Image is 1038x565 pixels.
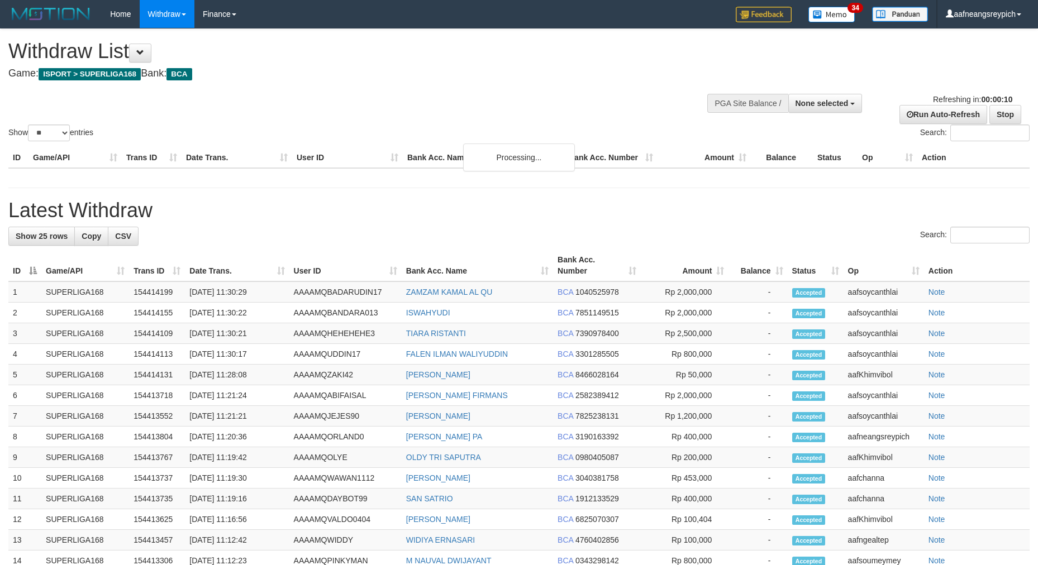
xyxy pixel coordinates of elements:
[129,468,185,489] td: 154413737
[8,344,41,365] td: 4
[792,515,826,525] span: Accepted
[558,329,573,338] span: BCA
[8,427,41,447] td: 8
[185,250,289,281] th: Date Trans.: activate to sort column ascending
[641,250,728,281] th: Amount: activate to sort column ascending
[8,468,41,489] td: 10
[129,489,185,509] td: 154413735
[8,199,1030,222] h1: Latest Withdraw
[844,303,924,323] td: aafsoycanthlai
[289,427,402,447] td: AAAAMQORLAND0
[558,556,573,565] span: BCA
[728,303,787,323] td: -
[463,143,575,171] div: Processing...
[41,250,129,281] th: Game/API: activate to sort column ascending
[575,473,619,482] span: Copy 3040381758 to clipboard
[929,494,945,503] a: Note
[796,99,849,108] span: None selected
[8,68,681,79] h4: Game: Bank:
[844,406,924,427] td: aafsoycanthlai
[728,509,787,530] td: -
[41,406,129,427] td: SUPERLIGA168
[658,147,751,168] th: Amount
[406,432,483,441] a: [PERSON_NAME] PA
[728,530,787,550] td: -
[406,515,470,524] a: [PERSON_NAME]
[728,281,787,303] td: -
[8,227,75,246] a: Show 25 rows
[16,232,68,241] span: Show 25 rows
[289,385,402,406] td: AAAAMQABIFAISAL
[28,147,122,168] th: Game/API
[166,68,192,80] span: BCA
[575,556,619,565] span: Copy 0343298142 to clipboard
[575,515,619,524] span: Copy 6825070307 to clipboard
[575,329,619,338] span: Copy 7390978400 to clipboard
[736,7,792,22] img: Feedback.jpg
[406,288,493,296] a: ZAMZAM KAMAL AL QU
[792,453,826,463] span: Accepted
[8,250,41,281] th: ID: activate to sort column descending
[129,509,185,530] td: 154413625
[185,323,289,344] td: [DATE] 11:30:21
[641,468,728,489] td: Rp 453,000
[575,308,619,317] span: Copy 7851149515 to clipboard
[8,447,41,468] td: 9
[406,535,475,544] a: WIDIYA ERNASARI
[129,365,185,385] td: 154414131
[844,344,924,365] td: aafsoycanthlai
[8,6,93,22] img: MOTION_logo.png
[39,68,141,80] span: ISPORT > SUPERLIGA168
[8,303,41,323] td: 2
[792,495,826,504] span: Accepted
[920,227,1030,243] label: Search:
[929,329,945,338] a: Note
[929,556,945,565] a: Note
[74,227,108,246] a: Copy
[406,370,470,379] a: [PERSON_NAME]
[847,3,863,13] span: 34
[792,309,826,318] span: Accepted
[41,489,129,509] td: SUPERLIGA168
[917,147,1030,168] th: Action
[844,530,924,550] td: aafngealtep
[8,281,41,303] td: 1
[575,370,619,379] span: Copy 8466028164 to clipboard
[289,250,402,281] th: User ID: activate to sort column ascending
[929,370,945,379] a: Note
[185,281,289,303] td: [DATE] 11:30:29
[575,349,619,358] span: Copy 3301285505 to clipboard
[641,509,728,530] td: Rp 100,404
[553,250,641,281] th: Bank Acc. Number: activate to sort column ascending
[929,473,945,482] a: Note
[185,509,289,530] td: [DATE] 11:16:56
[575,288,619,296] span: Copy 1040525978 to clipboard
[844,385,924,406] td: aafsoycanthlai
[575,494,619,503] span: Copy 1912133529 to clipboard
[728,365,787,385] td: -
[808,7,855,22] img: Button%20Memo.svg
[929,411,945,420] a: Note
[920,125,1030,141] label: Search:
[641,530,728,550] td: Rp 100,000
[844,250,924,281] th: Op: activate to sort column ascending
[792,536,826,545] span: Accepted
[185,427,289,447] td: [DATE] 11:20:36
[406,411,470,420] a: [PERSON_NAME]
[558,391,573,400] span: BCA
[641,303,728,323] td: Rp 2,000,000
[558,308,573,317] span: BCA
[924,250,1030,281] th: Action
[289,365,402,385] td: AAAAMQZAKI42
[185,530,289,550] td: [DATE] 11:12:42
[41,323,129,344] td: SUPERLIGA168
[185,447,289,468] td: [DATE] 11:19:42
[8,125,93,141] label: Show entries
[129,530,185,550] td: 154413457
[129,323,185,344] td: 154414109
[728,250,787,281] th: Balance: activate to sort column ascending
[575,535,619,544] span: Copy 4760402856 to clipboard
[929,308,945,317] a: Note
[844,509,924,530] td: aafKhimvibol
[575,411,619,420] span: Copy 7825238131 to clipboard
